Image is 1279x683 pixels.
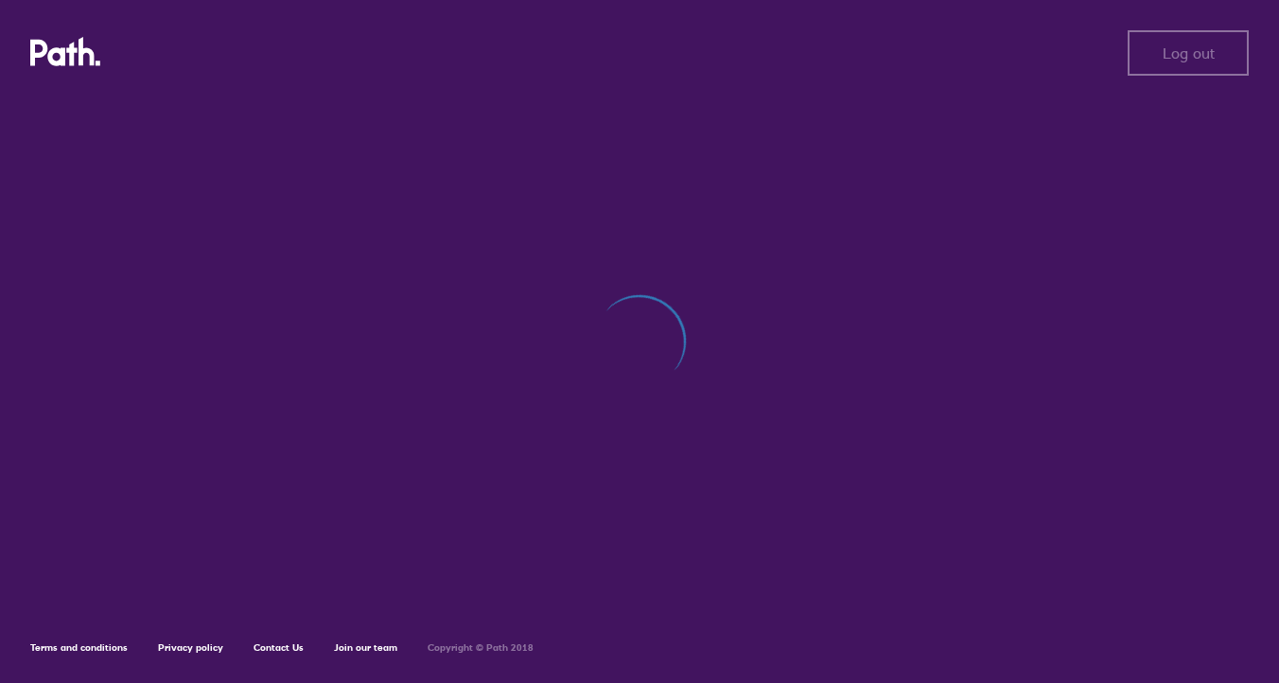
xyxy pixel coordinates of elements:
a: Privacy policy [158,641,223,654]
button: Log out [1128,30,1249,76]
a: Contact Us [254,641,304,654]
h6: Copyright © Path 2018 [428,642,534,654]
span: Log out [1163,44,1215,61]
a: Join our team [334,641,397,654]
a: Terms and conditions [30,641,128,654]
